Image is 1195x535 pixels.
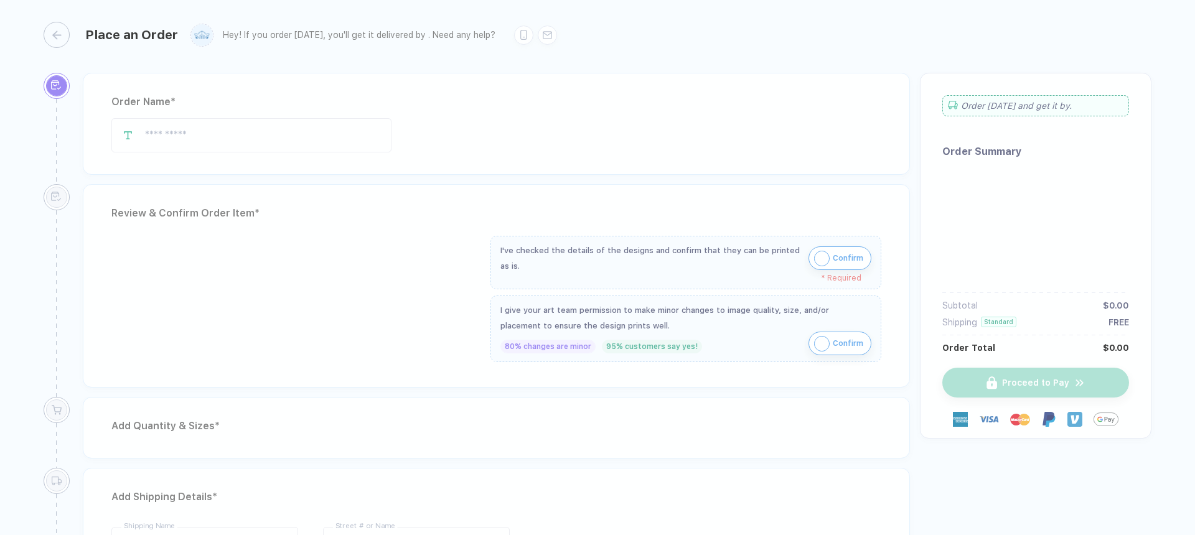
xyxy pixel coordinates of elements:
img: icon [814,251,830,266]
div: I've checked the details of the designs and confirm that they can be printed as is. [500,243,802,274]
div: Order Name [111,92,881,112]
div: Shipping [942,317,977,327]
button: iconConfirm [808,246,871,270]
div: I give your art team permission to make minor changes to image quality, size, and/or placement to... [500,302,871,333]
div: Order Total [942,343,995,353]
img: Paypal [1041,412,1056,427]
img: GPay [1094,407,1118,432]
span: Confirm [833,248,863,268]
button: iconConfirm [808,332,871,355]
img: visa [979,409,999,429]
div: Add Quantity & Sizes [111,416,881,436]
img: user profile [191,24,213,46]
div: Standard [981,317,1016,327]
div: Order Summary [942,146,1129,157]
img: Venmo [1067,412,1082,427]
div: FREE [1108,317,1129,327]
span: Confirm [833,333,863,353]
div: 80% changes are minor [500,340,596,353]
div: Add Shipping Details [111,487,881,507]
img: icon [814,336,830,351]
img: express [953,412,968,427]
div: Order [DATE] and get it by . [942,95,1129,116]
div: $0.00 [1103,343,1129,353]
div: 95% customers say yes! [602,340,702,353]
div: $0.00 [1103,300,1129,310]
div: Hey! If you order [DATE], you'll get it delivered by . Need any help? [223,30,495,40]
div: * Required [500,274,861,282]
img: master-card [1010,409,1030,429]
div: Place an Order [85,27,178,42]
div: Review & Confirm Order Item [111,203,881,223]
div: Subtotal [942,300,978,310]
